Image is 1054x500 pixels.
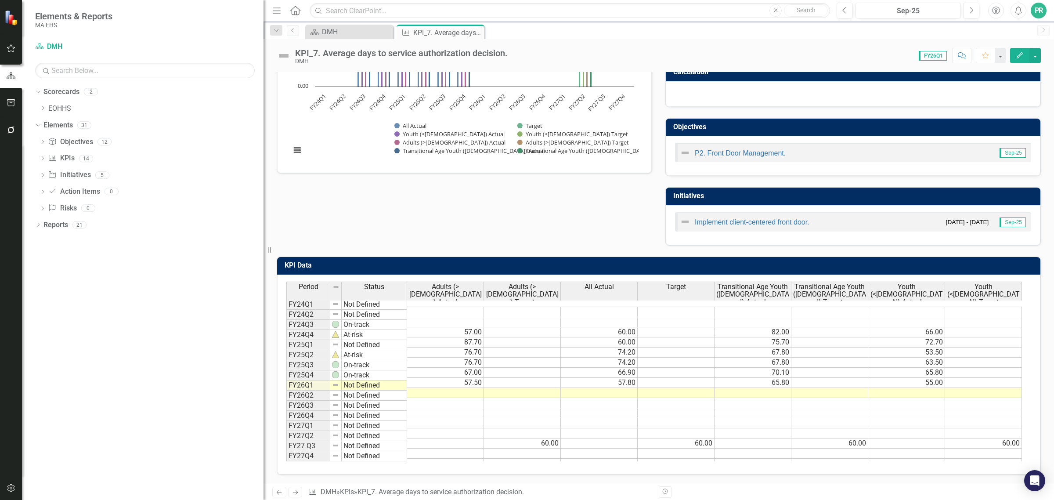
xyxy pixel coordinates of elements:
span: Transitional Age Youth ([DEMOGRAPHIC_DATA]) Target [793,283,866,306]
img: 8DAGhfEEPCf229AAAAAElFTkSuQmCC [332,341,339,348]
td: 53.50 [868,348,945,358]
button: Show Transitional Age Youth (18-22 yo) Actual [394,147,506,155]
span: Youth (<[DEMOGRAPHIC_DATA]) Actual [870,283,943,306]
td: 75.70 [715,337,791,348]
td: FY24Q2 [286,310,330,320]
span: Adults (>[DEMOGRAPHIC_DATA]) Actual [409,283,482,306]
img: Not Defined [680,148,690,158]
div: 0 [81,205,95,212]
td: 66.90 [561,368,638,378]
div: 12 [97,138,112,145]
img: ClearPoint Strategy [4,10,20,25]
td: 76.70 [407,348,484,358]
td: FY26Q2 [286,391,330,401]
td: FY25Q2 [286,350,330,360]
text: FY24Q4 [368,92,387,112]
text: FY26Q2 [487,92,507,112]
img: 8DAGhfEEPCf229AAAAAElFTkSuQmCC [332,432,339,439]
path: FY27Q2, 60. Youth ( [583,57,585,87]
span: FY26Q1 [919,51,947,61]
img: Not Defined [277,49,291,63]
text: Adults (>[DEMOGRAPHIC_DATA]) Target [526,138,629,146]
text: FY27Q2 [567,92,587,112]
text: FY25Q2 [408,92,427,112]
td: 76.70 [407,358,484,368]
td: FY24Q1 [286,299,330,310]
button: View chart menu, Chart [291,144,303,156]
span: Sep-25 [1000,148,1026,158]
div: 21 [72,221,87,228]
text: Youth (<[DEMOGRAPHIC_DATA]) Target [526,130,628,138]
div: » » [308,487,652,497]
img: 8DAGhfEEPCf229AAAAAElFTkSuQmCC [332,283,339,290]
button: Show Adults (>22 yo) Target [517,138,583,146]
div: 2 [84,88,98,96]
td: Not Defined [342,380,407,391]
td: Not Defined [342,421,407,431]
td: On-track [342,360,407,370]
a: EOHHS [48,104,263,114]
a: Elements [43,120,73,130]
path: FY24Q4, 60. All Actual. [378,57,379,87]
td: 57.80 [561,378,638,388]
td: At-risk [342,350,407,360]
td: On-track [342,370,407,380]
span: Target [666,283,686,291]
button: Sep-25 [855,3,961,18]
img: 8DAGhfEEPCf229AAAAAElFTkSuQmCC [332,402,339,409]
img: 8DAGhfEEPCf229AAAAAElFTkSuQmCC [332,452,339,459]
text: FY24Q3 [348,92,368,112]
td: 60.00 [561,327,638,337]
text: FY25Q3 [427,92,447,112]
input: Search Below... [35,63,255,78]
td: FY25Q4 [286,370,330,380]
td: 67.80 [715,348,791,358]
img: 8DAGhfEEPCf229AAAAAElFTkSuQmCC [332,301,339,308]
h3: KPI Data [285,261,1036,269]
button: Show Youth ( [517,130,581,138]
img: 8DAGhfEEPCf229AAAAAElFTkSuQmCC [332,381,339,388]
td: 65.80 [868,368,945,378]
a: DMH [35,42,145,52]
td: FY26Q3 [286,401,330,411]
div: Open Intercom Messenger [1024,470,1045,491]
a: Scorecards [43,87,79,97]
span: Elements & Reports [35,11,112,22]
img: 8DAGhfEEPCf229AAAAAElFTkSuQmCC [332,442,339,449]
path: FY27Q2, 60. Adults (>22 yo) Target. [586,57,588,87]
div: DMH [295,58,508,65]
div: Chart. Highcharts interactive chart. [286,32,643,164]
small: MA EHS [35,22,112,29]
img: p8JqxPHXvMQAAAABJRU5ErkJggg== [332,371,339,378]
span: Period [299,283,318,291]
div: Sep-25 [859,6,958,16]
td: FY27Q1 [286,421,330,431]
td: Not Defined [342,310,407,320]
div: DMH [322,26,391,37]
text: FY27Q1 [547,92,567,112]
span: Youth (<[DEMOGRAPHIC_DATA]) Target [947,283,1020,306]
path: FY25Q4, 57.5. Adults (>22 yo) Actual. [465,58,466,87]
a: KPIs [48,153,74,163]
text: FY24Q1 [308,92,328,112]
a: DMH [307,26,391,37]
td: Not Defined [342,299,407,310]
td: 87.70 [407,337,484,348]
a: Risks [48,203,76,214]
td: 55.00 [868,378,945,388]
text: FY25Q1 [388,92,408,112]
td: FY26Q1 [286,380,330,391]
div: 31 [77,121,91,129]
td: 72.70 [868,337,945,348]
text: FY26Q3 [507,92,527,112]
td: Not Defined [342,451,407,461]
td: FY27Q4 [286,451,330,461]
div: 14 [79,155,93,162]
button: Search [784,4,828,17]
td: At-risk [342,330,407,340]
td: Not Defined [342,401,407,411]
td: 63.50 [868,358,945,368]
text: FY25Q4 [448,92,467,112]
span: Transitional Age Youth ([DEMOGRAPHIC_DATA]) Actual [716,283,789,306]
td: FY25Q3 [286,360,330,370]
